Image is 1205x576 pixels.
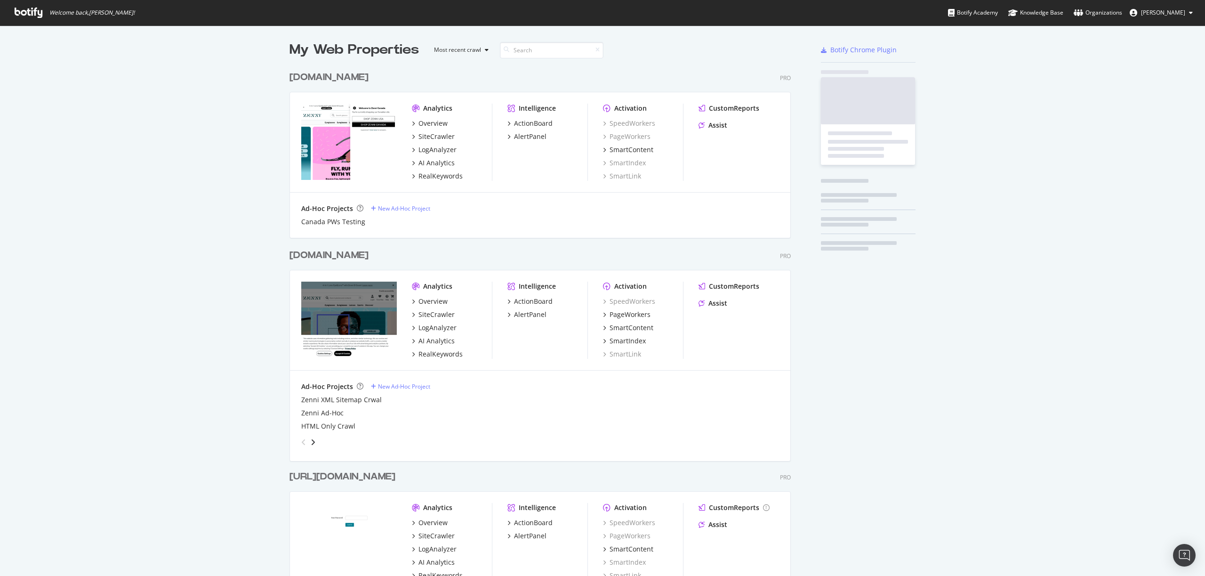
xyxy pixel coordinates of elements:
a: ActionBoard [507,119,553,128]
a: AlertPanel [507,531,546,541]
div: AlertPanel [514,132,546,141]
a: SmartContent [603,323,653,333]
div: Activation [614,503,647,512]
div: Knowledge Base [1008,8,1063,17]
a: Overview [412,297,448,306]
a: Overview [412,518,448,527]
input: Search [500,42,603,58]
div: SmartContent [610,323,653,333]
a: SpeedWorkers [603,119,655,128]
div: Pro [780,473,791,481]
img: ca.zennioptical.com [301,104,397,180]
div: My Web Properties [289,41,419,59]
div: CustomReports [709,104,759,113]
div: ActionBoard [514,119,553,128]
a: SpeedWorkers [603,297,655,306]
a: SmartContent [603,544,653,554]
a: SmartLink [603,171,641,181]
div: PageWorkers [610,310,651,319]
div: ActionBoard [514,297,553,306]
a: Canada PWs Testing [301,217,365,227]
div: Pro [780,74,791,82]
div: Overview [418,297,448,306]
div: AlertPanel [514,531,546,541]
div: LogAnalyzer [418,145,457,154]
div: Assist [708,121,727,130]
img: www.zennioptical.com [301,282,397,358]
div: Intelligence [519,282,556,291]
div: Activation [614,282,647,291]
div: [URL][DOMAIN_NAME] [289,470,395,484]
div: RealKeywords [418,349,463,359]
div: AlertPanel [514,310,546,319]
a: ActionBoard [507,518,553,527]
div: Botify Chrome Plugin [830,45,897,55]
a: Overview [412,119,448,128]
div: Assist [708,520,727,529]
a: SmartIndex [603,158,646,168]
a: ActionBoard [507,297,553,306]
div: [DOMAIN_NAME] [289,249,369,262]
a: [URL][DOMAIN_NAME] [289,470,399,484]
a: SiteCrawler [412,132,455,141]
a: HTML Only Crawl [301,422,355,431]
a: AI Analytics [412,558,455,567]
div: angle-left [297,435,310,450]
a: PageWorkers [603,132,651,141]
button: Most recent crawl [426,42,492,57]
div: LogAnalyzer [418,323,457,333]
a: SiteCrawler [412,310,455,319]
span: Annette Matzen [1141,8,1185,16]
div: Most recent crawl [434,47,481,53]
div: Open Intercom Messenger [1173,544,1196,567]
a: New Ad-Hoc Project [371,204,430,212]
div: SmartLink [603,349,641,359]
button: [PERSON_NAME] [1122,5,1200,20]
a: AI Analytics [412,336,455,346]
a: [DOMAIN_NAME] [289,249,372,262]
a: Zenni XML Sitemap Crwal [301,395,382,405]
div: Pro [780,252,791,260]
a: Botify Chrome Plugin [821,45,897,55]
a: Assist [699,121,727,130]
div: RealKeywords [418,171,463,181]
div: Intelligence [519,104,556,113]
div: Analytics [423,282,452,291]
div: Ad-Hoc Projects [301,204,353,213]
div: Botify Academy [948,8,998,17]
a: SpeedWorkers [603,518,655,527]
div: New Ad-Hoc Project [378,204,430,212]
a: [DOMAIN_NAME] [289,71,372,84]
a: PageWorkers [603,531,651,541]
div: SiteCrawler [418,132,455,141]
div: Overview [418,518,448,527]
a: SmartIndex [603,558,646,567]
span: Welcome back, [PERSON_NAME] ! [49,9,135,16]
a: CustomReports [699,282,759,291]
div: SmartContent [610,544,653,554]
a: LogAnalyzer [412,544,457,554]
div: Intelligence [519,503,556,512]
div: AI Analytics [418,558,455,567]
a: AlertPanel [507,310,546,319]
div: Overview [418,119,448,128]
a: Zenni Ad-Hoc [301,408,344,418]
a: SmartContent [603,145,653,154]
div: Analytics [423,104,452,113]
a: PageWorkers [603,310,651,319]
div: AI Analytics [418,158,455,168]
div: ActionBoard [514,518,553,527]
div: New Ad-Hoc Project [378,382,430,390]
div: LogAnalyzer [418,544,457,554]
a: CustomReports [699,503,770,512]
a: AlertPanel [507,132,546,141]
a: AI Analytics [412,158,455,168]
a: SmartIndex [603,336,646,346]
a: LogAnalyzer [412,323,457,333]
